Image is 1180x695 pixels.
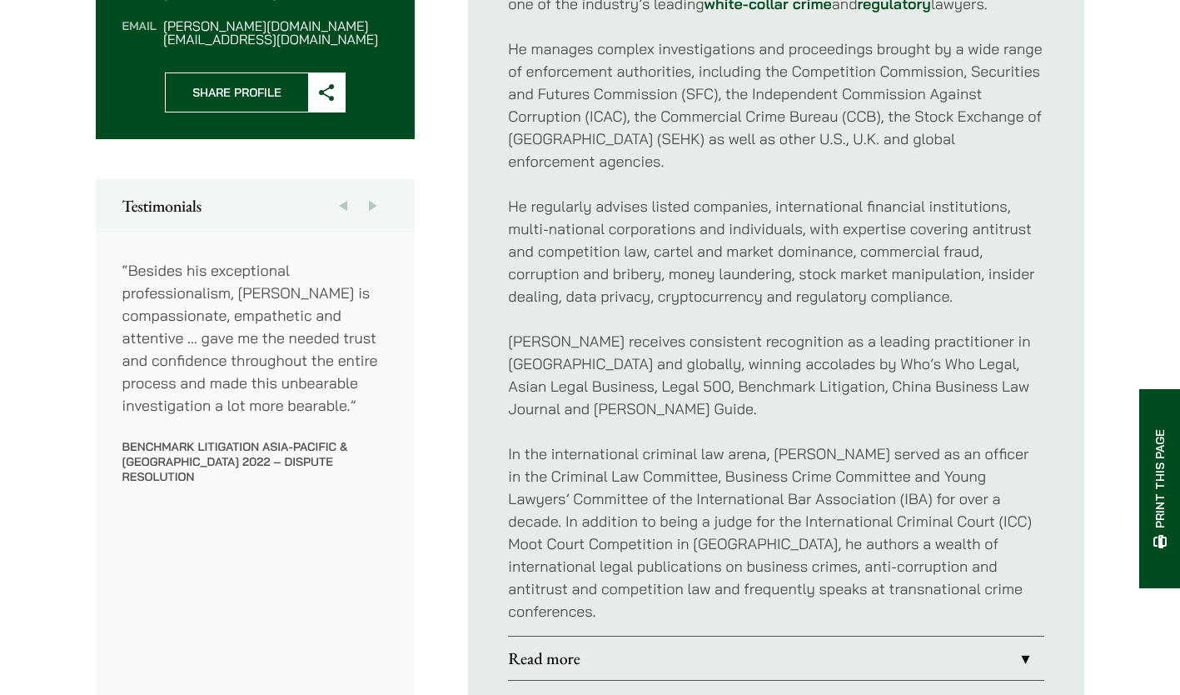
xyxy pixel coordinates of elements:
p: “Besides his exceptional professionalism, [PERSON_NAME] is compassionate, empathetic and attentiv... [122,259,389,417]
p: In the international criminal law arena, [PERSON_NAME] served as an officer in the Criminal Law C... [508,442,1044,622]
button: Share Profile [165,72,346,112]
dd: [PERSON_NAME][DOMAIN_NAME][EMAIL_ADDRESS][DOMAIN_NAME] [163,19,388,46]
p: Benchmark Litigation Asia-Pacific & [GEOGRAPHIC_DATA] 2022 – Dispute Resolution [122,439,389,484]
dt: Email [122,19,157,46]
p: [PERSON_NAME] receives consistent recognition as a leading practitioner in [GEOGRAPHIC_DATA] and ... [508,330,1044,420]
h2: Testimonials [122,196,389,216]
button: Next [358,179,388,232]
p: He regularly advises listed companies, international financial institutions, multi-national corpo... [508,195,1044,307]
span: Share Profile [166,73,308,112]
a: Read more [508,637,1044,680]
button: Previous [328,179,358,232]
p: He manages complex investigations and proceedings brought by a wide range of enforcement authorit... [508,37,1044,172]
